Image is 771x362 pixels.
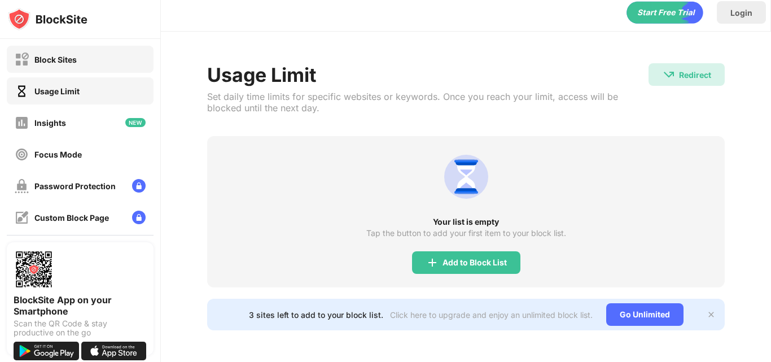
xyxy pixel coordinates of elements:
[34,213,109,223] div: Custom Block Page
[34,55,77,64] div: Block Sites
[14,294,147,317] div: BlockSite App on your Smartphone
[627,1,703,24] div: animation
[15,211,29,225] img: customize-block-page-off.svg
[606,303,684,326] div: Go Unlimited
[14,249,54,290] img: options-page-qr-code.png
[730,8,752,18] div: Login
[14,319,147,337] div: Scan the QR Code & stay productive on the go
[366,229,566,238] div: Tap the button to add your first item to your block list.
[8,8,87,30] img: logo-blocksite.svg
[207,63,649,86] div: Usage Limit
[14,342,79,360] img: get-it-on-google-play.svg
[81,342,147,360] img: download-on-the-app-store.svg
[34,118,66,128] div: Insights
[249,310,383,320] div: 3 sites left to add to your block list.
[15,84,29,98] img: time-usage-on.svg
[34,150,82,159] div: Focus Mode
[15,179,29,193] img: password-protection-off.svg
[132,211,146,224] img: lock-menu.svg
[125,118,146,127] img: new-icon.svg
[34,86,80,96] div: Usage Limit
[207,217,725,226] div: Your list is empty
[15,53,29,67] img: block-off.svg
[132,179,146,193] img: lock-menu.svg
[207,91,649,114] div: Set daily time limits for specific websites or keywords. Once you reach your limit, access will b...
[707,310,716,319] img: x-button.svg
[34,181,116,191] div: Password Protection
[15,116,29,130] img: insights-off.svg
[443,258,507,267] div: Add to Block List
[439,150,493,204] img: usage-limit.svg
[15,147,29,162] img: focus-off.svg
[679,70,711,80] div: Redirect
[390,310,593,320] div: Click here to upgrade and enjoy an unlimited block list.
